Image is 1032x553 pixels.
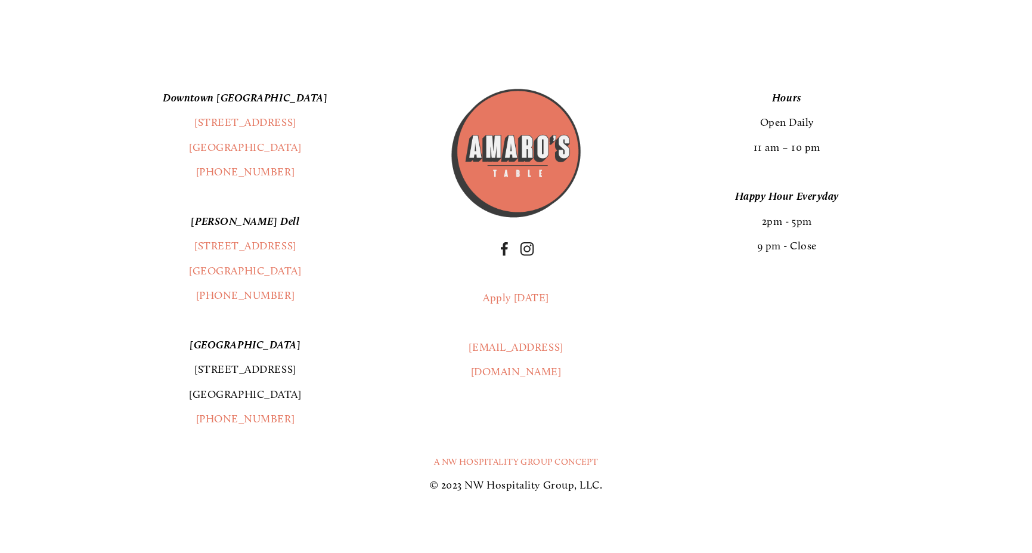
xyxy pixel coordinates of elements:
a: [STREET_ADDRESS][GEOGRAPHIC_DATA] [189,363,301,400]
a: [PHONE_NUMBER] [196,412,295,425]
a: Facebook [497,242,512,256]
p: © 2023 NW Hospitality Group, LLC. [62,473,970,498]
a: [STREET_ADDRESS] [194,239,296,252]
p: 2pm - 5pm 9 pm - Close [603,184,970,258]
a: Apply [DATE] [483,291,548,304]
a: Instagram [520,242,534,256]
a: [STREET_ADDRESS] [194,116,296,129]
a: [PHONE_NUMBER] [196,165,295,178]
em: [GEOGRAPHIC_DATA] [190,338,300,351]
em: Downtown [GEOGRAPHIC_DATA] [163,91,327,104]
em: [PERSON_NAME] Dell [191,215,299,228]
em: Happy Hour Everyday [735,190,839,203]
a: [GEOGRAPHIC_DATA] [189,264,301,277]
a: [PHONE_NUMBER] [196,289,295,302]
a: [EMAIL_ADDRESS][DOMAIN_NAME] [469,341,563,378]
img: Amaros_Logo.png [449,86,584,221]
a: [GEOGRAPHIC_DATA] [189,141,301,154]
a: A NW Hospitality Group Concept [434,456,599,467]
em: Hours [772,91,802,104]
p: Open Daily 11 am – 10 pm [603,86,970,160]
